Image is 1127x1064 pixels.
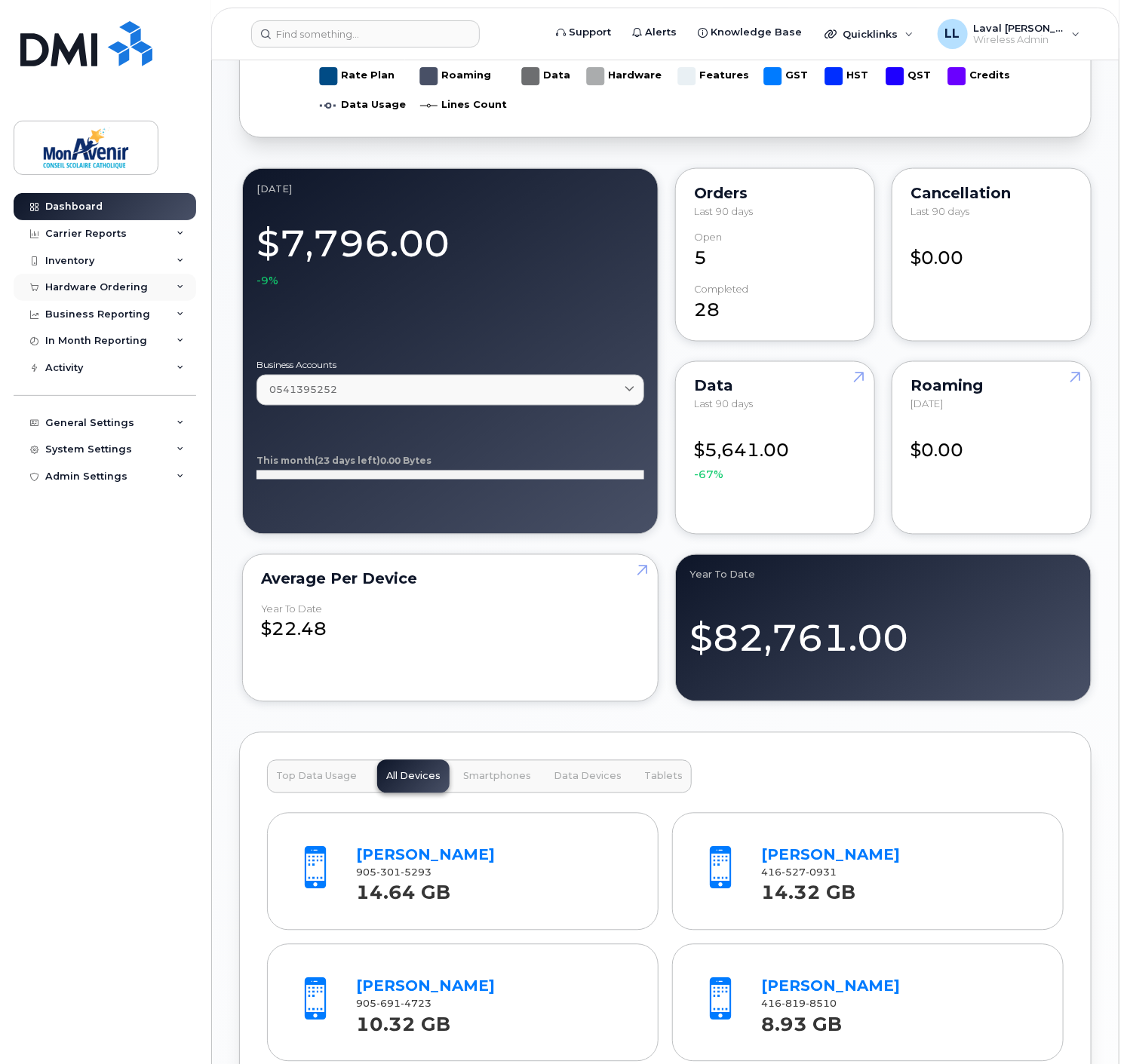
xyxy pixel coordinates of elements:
div: $82,761.00 [689,599,1077,665]
div: $0.00 [911,232,1073,271]
span: Top Data Usage [276,771,357,783]
span: 8510 [806,998,837,1010]
div: $0.00 [911,425,1073,464]
span: 527 [782,867,806,878]
span: Wireless Admin [974,34,1064,46]
div: Year to Date [689,569,1077,581]
span: 0931 [806,867,837,878]
div: Quicklinks [814,19,924,49]
strong: 10.32 GB [357,1005,451,1036]
div: Orders [694,187,856,199]
span: Tablets [644,771,683,783]
g: Legend [320,62,1011,121]
div: $22.48 [261,604,640,643]
g: Roaming [420,62,492,91]
span: 4723 [401,998,432,1010]
button: Top Data Usage [267,760,366,793]
button: Smartphones [454,760,540,793]
a: [PERSON_NAME] [357,977,496,995]
tspan: This month [256,455,315,467]
div: $7,796.00 [256,213,644,289]
div: Open [694,232,722,243]
span: 416 [762,867,837,878]
g: Data Usage [320,91,406,121]
span: 905 [357,867,432,878]
span: Alerts [645,25,677,40]
a: [PERSON_NAME] [762,977,901,995]
div: Roaming [911,380,1073,392]
g: Features [678,62,749,91]
span: Support [569,25,611,40]
a: [PERSON_NAME] [762,846,901,864]
input: Find something... [251,20,480,48]
label: Business Accounts [256,361,644,370]
div: Cancellation [911,187,1073,199]
a: 0541395252 [256,375,644,406]
g: Rate Plan [320,62,395,91]
button: Tablets [635,760,692,793]
g: GST [764,62,810,91]
a: [PERSON_NAME] [357,846,496,864]
span: LL [945,25,960,43]
div: completed [694,284,748,295]
div: Average per Device [261,573,640,585]
g: QST [886,62,933,91]
span: 301 [377,867,401,878]
strong: 14.64 GB [357,873,451,904]
button: Data Devices [545,760,631,793]
a: Alerts [622,17,687,48]
span: Smartphones [463,771,531,783]
g: Credits [948,62,1011,91]
div: Year to Date [261,604,322,615]
span: 416 [762,998,837,1010]
div: October 2025 [256,182,644,195]
g: Hardware [587,62,663,91]
a: Support [545,17,622,48]
span: 0541395252 [269,383,337,397]
span: Knowledge Base [711,25,802,40]
div: 28 [694,284,856,323]
div: 5 [694,232,856,271]
span: Quicklinks [843,28,898,40]
tspan: (23 days left) [315,455,380,467]
div: Data [694,380,856,392]
g: HST [825,62,871,91]
span: Last 90 days [911,205,969,217]
span: 905 [357,998,432,1010]
span: Last 90 days [694,205,753,217]
div: Laval Lai Yoon Hin [927,19,1091,49]
span: [DATE] [911,398,943,410]
tspan: 0.00 Bytes [380,455,431,467]
div: $5,641.00 [694,425,856,483]
span: 819 [782,998,806,1010]
g: Lines Count [420,91,507,121]
span: Data Devices [554,771,622,783]
strong: 8.93 GB [762,1005,843,1036]
span: Last 90 days [694,398,753,410]
g: Data [522,62,572,91]
span: -9% [256,273,278,288]
span: -67% [694,468,723,483]
span: 691 [377,998,401,1010]
strong: 14.32 GB [762,873,856,904]
span: Laval [PERSON_NAME] [974,22,1064,34]
span: 5293 [401,867,432,878]
a: Knowledge Base [687,17,812,48]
